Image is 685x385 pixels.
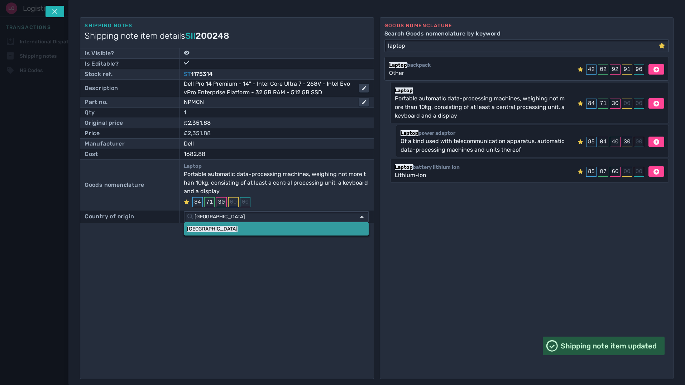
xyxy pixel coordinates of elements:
div: 00 [634,99,644,109]
div: Price [85,129,100,138]
div: Manufacturer [85,139,125,148]
div: power adaptor [401,129,573,137]
mark: Laptop [389,62,407,68]
div: 90 [634,65,644,75]
div: 02 [598,65,608,75]
mark: Laptop [395,87,413,94]
div: Description [85,84,118,92]
mark: Laptop [395,164,413,170]
span: 1175314 [191,71,212,77]
div: battery lithium ion [395,163,460,171]
div: 92 [610,65,620,75]
div: Stock ref. [85,70,112,79]
div: 42 [586,65,597,75]
div: Dell Pro 14 Premium - 14" - Intel Core Ultra 7 - 268V - Intel Evo vPro Enterprise Platform - 32 G... [184,80,353,97]
div: Goods nomenclature [85,181,144,189]
div: Goods nomenclature [384,22,669,29]
div: 84 [586,99,597,109]
div: Portable automatic data-processing machines, weighing not more than 10kg, consisting of at least ... [395,94,565,120]
h1: Shipping note item details [85,29,369,42]
div: 84 [192,197,203,207]
div: Shipping notes [85,22,369,29]
div: backpack [389,61,431,69]
div: Dell [184,139,359,148]
div: 00 [622,167,632,177]
div: 07 [598,167,608,177]
div: 30 [622,137,632,147]
div: Part no. [85,98,107,106]
div: £2,351.88 [184,119,359,127]
div: Portable automatic data-processing machines, weighing not more than 10kg, consisting of at least ... [184,170,369,196]
span: 200248 [196,31,229,41]
div: 1 [184,108,369,117]
span: Shipping note item updated [561,341,657,351]
div: 30 [610,99,620,109]
span: ST [184,71,191,77]
mark: Laptop [401,130,418,136]
div: NPMCN [184,98,353,106]
div: Other [389,69,422,77]
div: 60 [610,167,620,177]
mark: [GEOGRAPHIC_DATA] [187,226,238,232]
div: Is Editable? [85,60,119,68]
input: Type country [193,212,355,222]
div: 71 [598,99,608,109]
div: 40 [610,137,620,147]
p: Laptop [184,162,369,170]
div: 71 [204,197,215,207]
label: Search Goods nomenclature by keyword [384,29,669,38]
div: 00 [228,197,239,207]
div: Cost [85,150,98,158]
div: 04 [598,137,608,147]
div: 00 [240,197,250,207]
button: Tap escape key to close [45,6,64,17]
div: 30 [216,197,226,207]
div: Is Visible? [85,49,114,58]
div: £2,351.88 [184,129,369,138]
div: Country of origin [85,212,134,221]
div: Original price [85,119,123,127]
div: Of a kind used with telecommunication apparatus, automatic data-processing machines and units the... [401,137,565,154]
input: Search Goods nomenclature by keyword [385,40,658,52]
div: 00 [634,167,644,177]
span: SII [185,31,196,41]
div: 1682.88 [184,150,359,158]
div: 00 [622,99,632,109]
div: Lithium-ion [395,171,451,180]
div: Qty [85,108,95,117]
div: 85 [586,137,597,147]
div: 91 [622,65,632,75]
div: 85 [586,167,597,177]
div: 00 [634,137,644,147]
